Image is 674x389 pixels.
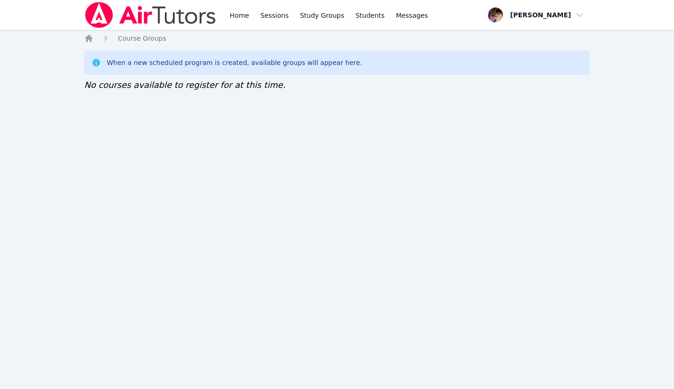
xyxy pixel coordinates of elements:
div: When a new scheduled program is created, available groups will appear here. [107,58,362,67]
a: Course Groups [118,34,166,43]
span: Course Groups [118,35,166,42]
img: Air Tutors [84,2,216,28]
nav: Breadcrumb [84,34,590,43]
span: Messages [396,11,428,20]
span: No courses available to register for at this time. [84,80,286,90]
